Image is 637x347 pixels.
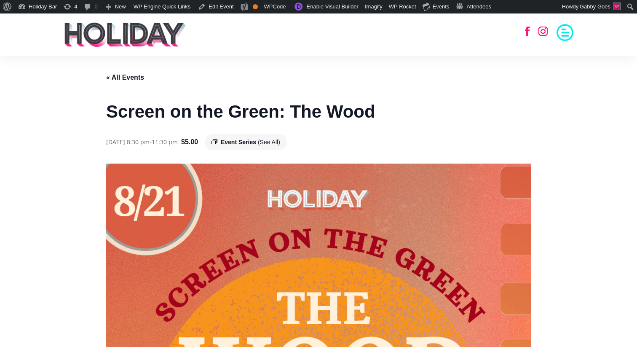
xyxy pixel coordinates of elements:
[181,137,198,148] span: $5.00
[106,138,150,146] span: [DATE] 8:30 pm
[258,139,280,145] a: (See All)
[253,4,258,9] div: OK
[106,100,531,124] h1: Screen on the Green: The Wood
[221,139,256,145] span: Event Series
[534,22,552,40] a: Follow on Instagram
[106,74,144,81] a: « All Events
[64,22,186,47] img: holiday-logo-black
[106,137,178,147] div: -
[152,138,178,146] span: 11:30 pm
[518,22,537,40] a: Follow on Facebook
[580,3,610,10] span: Gabby Goes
